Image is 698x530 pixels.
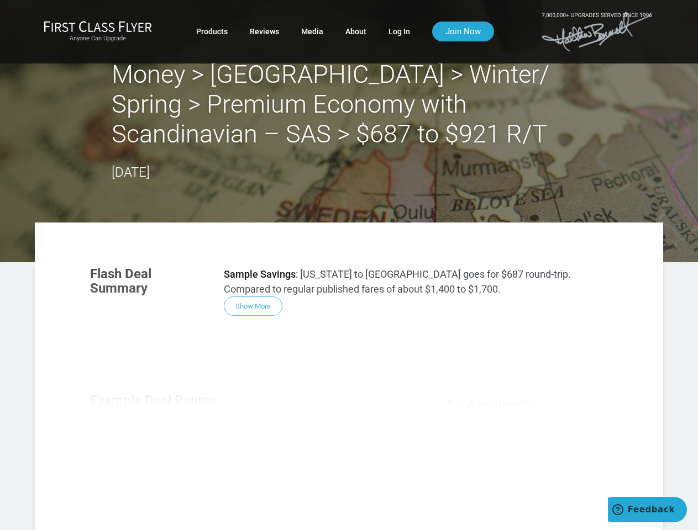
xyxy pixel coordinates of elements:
time: [DATE] [112,165,150,180]
small: Anyone Can Upgrade [44,35,152,43]
a: Reviews [250,22,279,41]
a: About [345,22,366,41]
a: First Class FlyerAnyone Can Upgrade [44,20,152,43]
a: Products [196,22,228,41]
h3: Flash Deal Summary [90,267,207,296]
a: Media [301,22,323,41]
iframe: Opens a widget where you can find more information [608,497,687,524]
p: : [US_STATE] to [GEOGRAPHIC_DATA] goes for $687 round-trip. Compared to regular published fares o... [224,267,608,296]
strong: Sample Savings [224,268,296,280]
a: Log In [389,22,410,41]
img: First Class Flyer [44,20,152,32]
a: Join Now [432,22,494,41]
h2: Money > [GEOGRAPHIC_DATA] > Winter/ Spring > Premium Economy with Scandinavian – SAS > $687 to $9... [112,60,587,149]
